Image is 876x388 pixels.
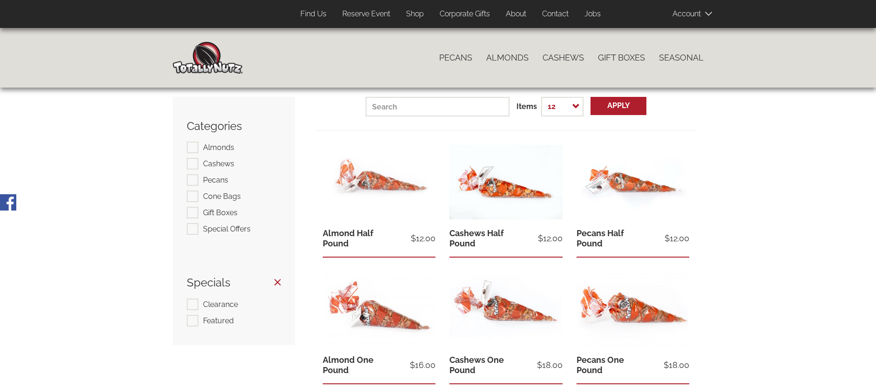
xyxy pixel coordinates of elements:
a: Seasonal [652,48,711,68]
a: Gift Boxes [591,48,652,68]
span: Clearance [203,300,238,309]
a: Contact [535,5,576,23]
img: half pound of cinnamon-sugar glazed almonds inside a red and clear Totally Nutz poly bag [323,145,435,219]
button: Apply [591,97,646,115]
label: Items [516,102,537,112]
a: Cashews Half Pound [449,228,504,248]
span: Almonds [203,143,234,152]
span: Cashews [203,159,234,168]
a: Cashews One Pound [449,355,504,375]
img: Home [173,42,243,74]
span: Special Offers [203,225,251,233]
a: Corporate Gifts [433,5,497,23]
span: Featured [203,316,234,325]
span: Gift Boxes [203,208,238,217]
a: Pecans [432,48,479,68]
a: Shop [399,5,431,23]
span: Pecans [203,176,228,184]
a: Find Us [293,5,333,23]
img: half pound of cinnamon roasted pecans [577,145,689,220]
img: half pound of cinnamon roasted cashews [449,145,562,220]
a: Pecans Half Pound [577,228,624,248]
a: Pecans One Pound [577,355,624,375]
input: Search [366,97,509,116]
img: 1 pound of freshly roasted cinnamon glazed cashews in a totally nutz poly bag [449,272,562,346]
span: Cone Bags [203,192,241,201]
a: Almonds [479,48,536,68]
a: Jobs [577,5,608,23]
h3: Categories [187,120,281,132]
a: Almond One Pound [323,355,373,375]
h3: Specials [187,277,281,289]
a: Cashews [536,48,591,68]
a: Reserve Event [335,5,397,23]
img: 1 pound of freshly roasted cinnamon glazed pecans in a totally nutz poly bag [577,272,689,347]
a: About [499,5,533,23]
a: Almond Half Pound [323,228,373,248]
img: one pound of cinnamon-sugar glazed almonds inside a red and clear Totally Nutz poly bag [323,272,435,346]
